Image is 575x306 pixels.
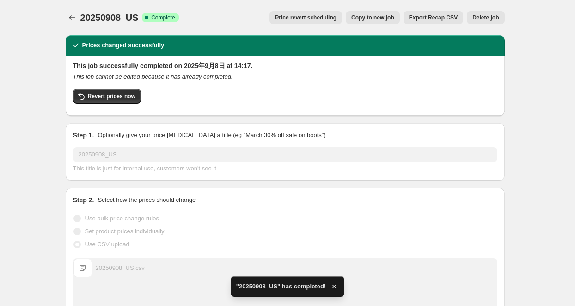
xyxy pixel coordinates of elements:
h2: Prices changed successfully [82,41,165,50]
h2: Step 1. [73,131,94,140]
button: Price revert scheduling [269,11,342,24]
button: Copy to new job [346,11,400,24]
button: Revert prices now [73,89,141,104]
span: Copy to new job [351,14,394,21]
h2: This job successfully completed on 2025年9月8日 at 14:17. [73,61,497,70]
span: "20250908_US" has completed! [236,282,326,291]
button: Export Recap CSV [404,11,463,24]
span: Price revert scheduling [275,14,336,21]
span: This title is just for internal use, customers won't see it [73,165,216,172]
p: Select how the prices should change [98,195,196,205]
span: 20250908_US [80,12,139,23]
span: Set product prices individually [85,228,165,235]
span: Use CSV upload [85,241,129,248]
p: Optionally give your price [MEDICAL_DATA] a title (eg "March 30% off sale on boots") [98,131,325,140]
span: Revert prices now [88,93,135,100]
div: 20250908_US.csv [96,263,145,273]
span: Complete [151,14,175,21]
span: Use bulk price change rules [85,215,159,222]
h2: Step 2. [73,195,94,205]
span: Delete job [472,14,499,21]
button: Price change jobs [66,11,79,24]
button: Delete job [467,11,504,24]
span: Export Recap CSV [409,14,458,21]
input: 30% off holiday sale [73,147,497,162]
i: This job cannot be edited because it has already completed. [73,73,233,80]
